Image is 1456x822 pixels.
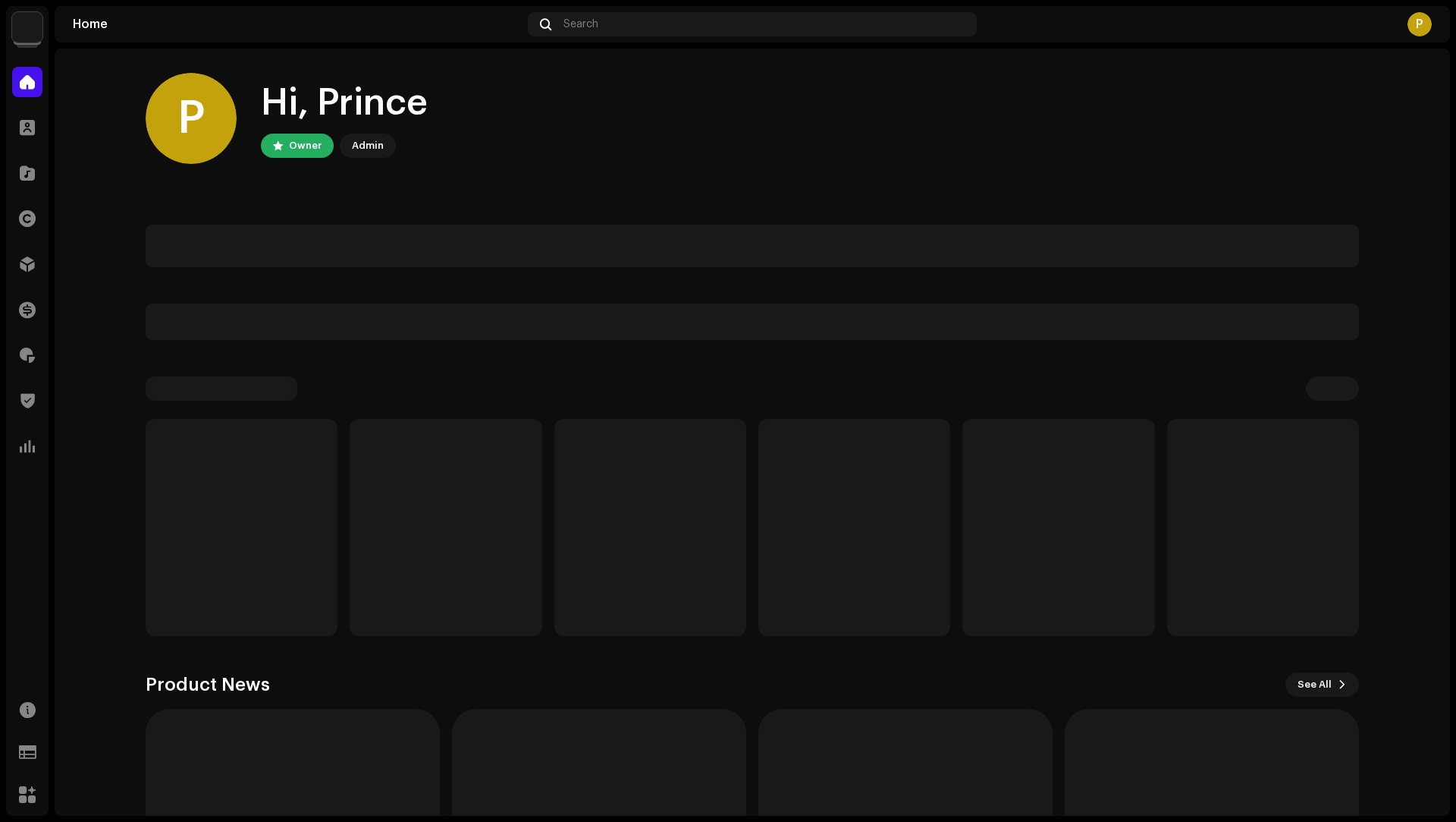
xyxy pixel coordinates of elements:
span: See All [1298,669,1332,700]
button: See All [1285,672,1359,697]
div: P [1407,12,1432,36]
span: Search [563,18,598,30]
div: Owner [289,137,322,155]
h3: Product News [146,672,270,697]
div: P [146,73,237,164]
div: Hi, Prince [261,79,428,128]
div: Home [73,18,522,30]
img: d6d936c5-4811-4bb5-96e9-7add514fcdf6 [12,12,42,43]
div: Admin [352,137,384,155]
